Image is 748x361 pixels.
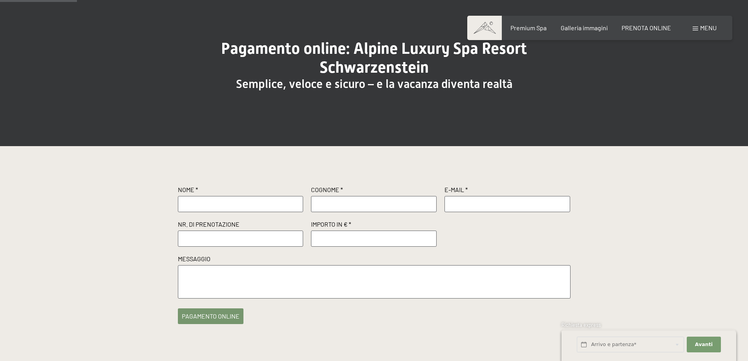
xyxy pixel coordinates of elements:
[311,220,437,231] label: Importo in € *
[311,185,437,196] label: Cognome *
[510,24,547,31] a: Premium Spa
[221,39,527,77] span: Pagamento online: Alpine Luxury Spa Resort Schwarzenstein
[178,220,304,231] label: Nr. di prenotazione
[444,185,570,196] label: E-Mail *
[561,24,608,31] a: Galleria immagini
[561,322,601,328] span: Richiesta express
[178,255,571,265] label: Messaggio
[700,24,717,31] span: Menu
[622,24,671,31] a: PRENOTA ONLINE
[236,77,512,91] span: Semplice, veloce e sicuro – e la vacanza diventa realtà
[178,308,243,324] button: pagamento online
[687,337,721,353] button: Avanti
[178,185,304,196] label: Nome *
[695,341,713,348] span: Avanti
